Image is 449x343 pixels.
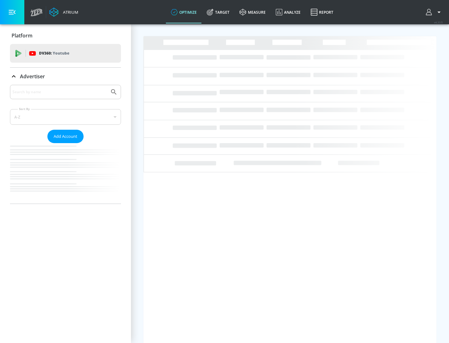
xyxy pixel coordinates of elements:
[20,73,45,80] p: Advertiser
[53,50,69,56] p: Youtube
[306,1,338,23] a: Report
[434,21,443,24] span: v 4.33.5
[12,32,32,39] p: Platform
[54,133,77,140] span: Add Account
[12,88,107,96] input: Search by name
[39,50,69,57] p: DV360:
[10,109,121,125] div: A-Z
[60,9,78,15] div: Atrium
[10,143,121,204] nav: list of Advertiser
[47,130,84,143] button: Add Account
[166,1,202,23] a: optimize
[271,1,306,23] a: Analyze
[18,107,31,111] label: Sort By
[202,1,234,23] a: Target
[10,27,121,44] div: Platform
[10,85,121,204] div: Advertiser
[49,7,78,17] a: Atrium
[234,1,271,23] a: measure
[10,44,121,63] div: DV360: Youtube
[10,68,121,85] div: Advertiser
